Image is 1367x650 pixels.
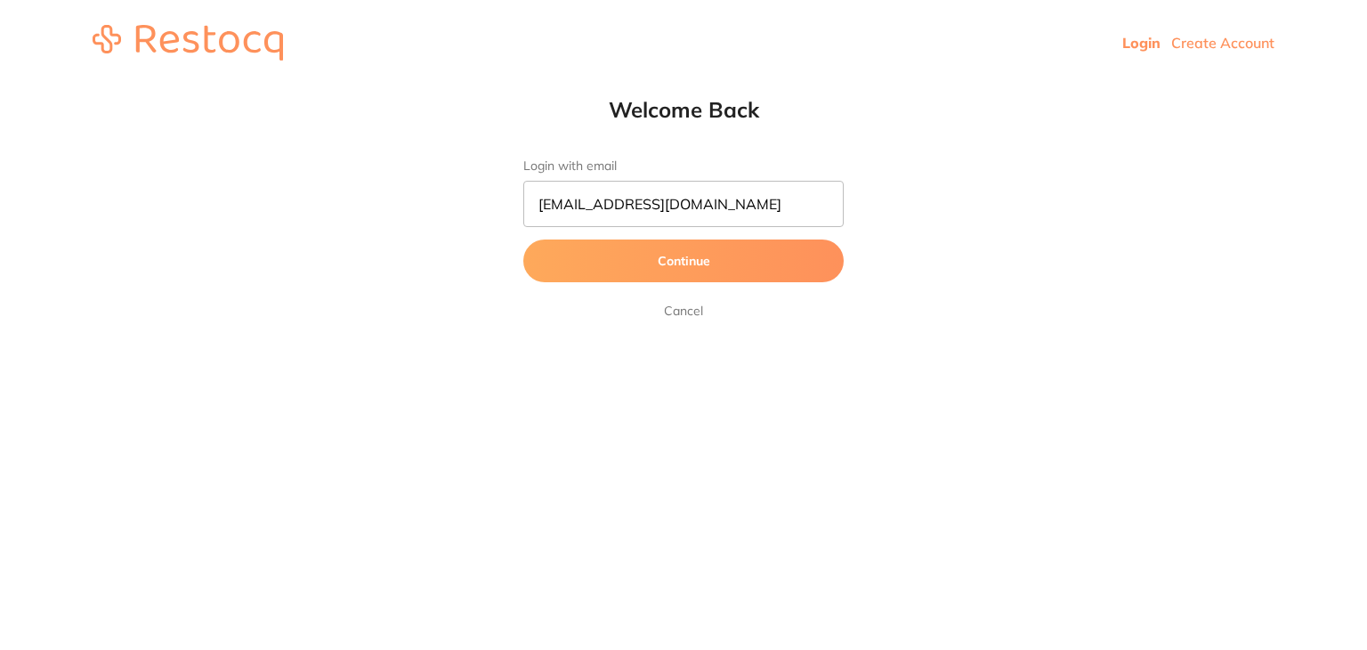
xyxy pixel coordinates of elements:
[1122,34,1161,52] a: Login
[93,25,283,61] img: restocq_logo.svg
[660,300,707,321] a: Cancel
[523,240,844,282] button: Continue
[1171,34,1274,52] a: Create Account
[488,96,879,123] h1: Welcome Back
[523,158,844,174] label: Login with email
